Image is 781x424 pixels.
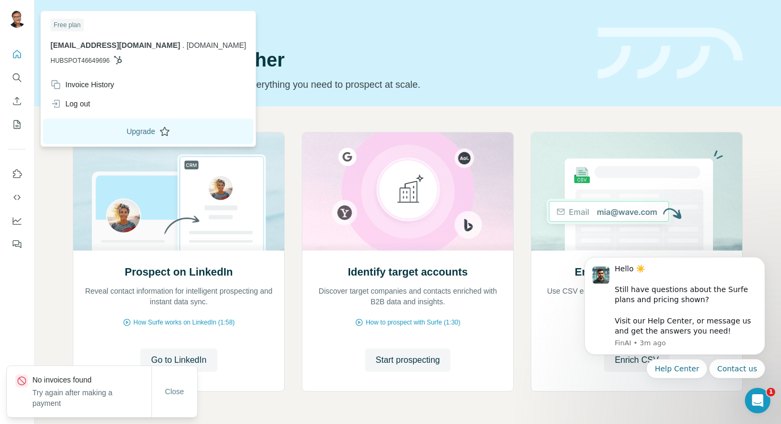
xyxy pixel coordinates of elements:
span: Start prospecting [376,354,440,367]
button: Use Surfe API [9,188,26,207]
div: Free plan [50,19,84,31]
img: Prospect on LinkedIn [73,132,285,251]
p: Pick your starting point and we’ll provide everything you need to prospect at scale. [73,77,585,92]
h2: Identify target accounts [348,264,468,279]
button: Feedback [9,235,26,254]
div: Quick start [73,20,585,30]
span: [EMAIL_ADDRESS][DOMAIN_NAME] [50,41,180,49]
p: Reveal contact information for intelligent prospecting and instant data sync. [84,286,274,307]
button: Upgrade [43,119,253,144]
div: Log out [50,98,90,109]
button: Close [158,382,192,401]
button: Use Surfe on LinkedIn [9,164,26,184]
span: [DOMAIN_NAME] [186,41,246,49]
img: banner [598,28,743,79]
img: Enrich your contact lists [531,132,743,251]
span: Close [165,386,184,397]
p: No invoices found [32,375,151,385]
h1: Let’s prospect together [73,49,585,71]
span: . [182,41,184,49]
iframe: Intercom notifications message [568,241,781,395]
button: Dashboard [9,211,26,230]
button: Enrich CSV [9,92,26,111]
span: How Surfe works on LinkedIn (1:58) [133,318,235,327]
span: 1 [767,388,775,396]
h2: Prospect on LinkedIn [125,264,233,279]
button: Quick start [9,45,26,64]
img: Identify target accounts [302,132,514,251]
button: Search [9,68,26,87]
p: Use CSV enrichment to confirm you are using the best data available. [542,286,732,307]
span: Go to LinkedIn [151,354,206,367]
button: My lists [9,115,26,134]
img: Avatar [9,11,26,28]
button: Go to LinkedIn [140,348,217,372]
span: How to prospect with Surfe (1:30) [366,318,460,327]
span: HUBSPOT46649696 [50,56,109,65]
button: Start prospecting [365,348,451,372]
p: Discover target companies and contacts enriched with B2B data and insights. [313,286,503,307]
div: Invoice History [50,79,114,90]
p: Try again after making a payment [32,387,151,409]
iframe: Intercom live chat [745,388,770,413]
